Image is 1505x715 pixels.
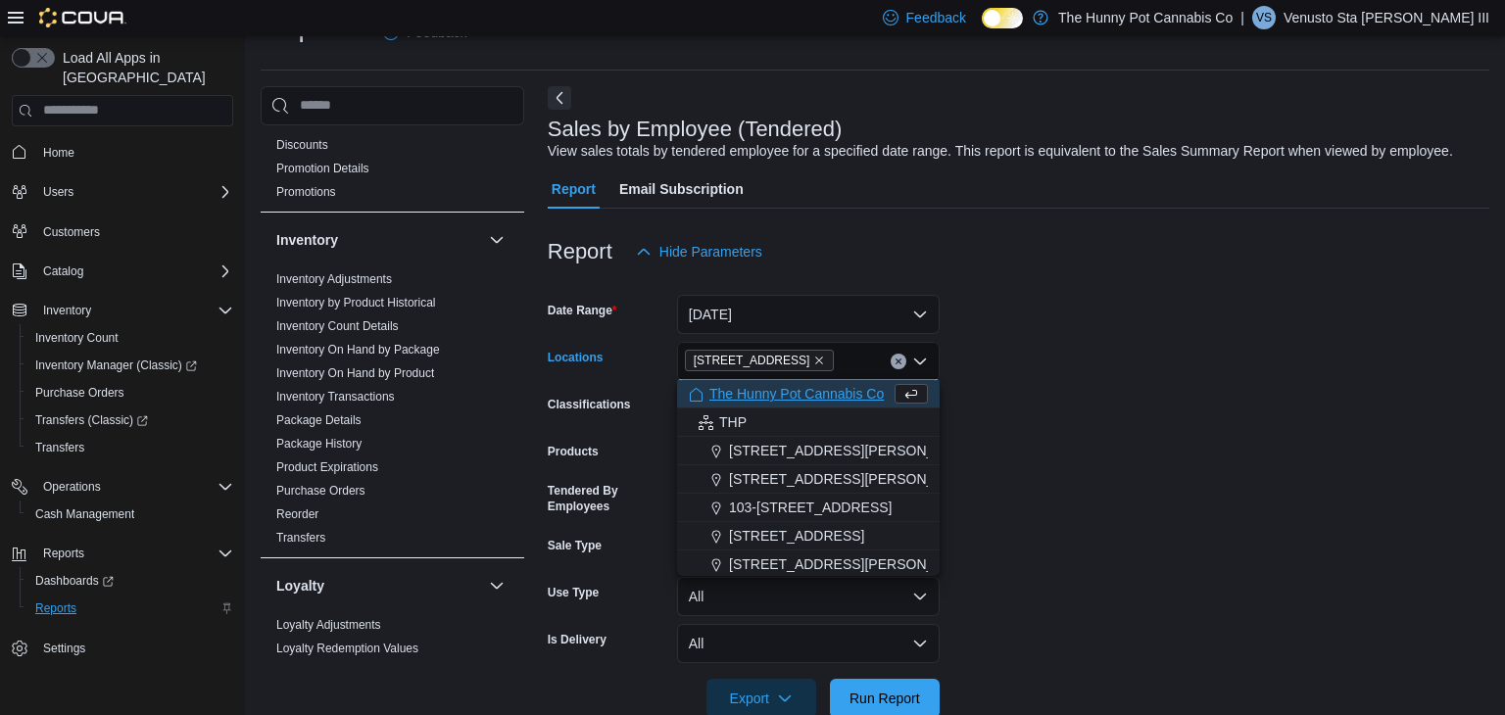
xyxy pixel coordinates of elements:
span: Purchase Orders [27,381,233,405]
span: 103-[STREET_ADDRESS] [729,498,893,517]
span: Settings [35,636,233,660]
span: Users [43,184,73,200]
button: All [677,624,940,663]
a: Discounts [276,138,328,152]
span: Inventory [43,303,91,318]
p: Venusto Sta [PERSON_NAME] III [1284,6,1489,29]
span: Catalog [43,263,83,279]
span: Purchase Orders [35,385,124,401]
button: Hide Parameters [628,232,770,271]
a: Inventory Count [27,326,126,350]
button: Cash Management [20,500,241,528]
button: Customers [4,217,241,246]
a: Inventory On Hand by Product [276,366,434,380]
button: 103-[STREET_ADDRESS] [677,494,940,522]
a: Dashboards [27,569,121,593]
div: Venusto Sta Maria III [1252,6,1276,29]
span: Cash Management [35,506,134,522]
a: Inventory Count Details [276,319,399,333]
label: Is Delivery [548,632,607,647]
span: Inventory by Product Historical [276,295,436,310]
button: [STREET_ADDRESS][PERSON_NAME] [677,465,940,494]
button: All [677,577,940,616]
button: Clear input [891,354,906,369]
span: Customers [35,219,233,244]
span: The Hunny Pot Cannabis Co [709,384,884,404]
button: Inventory [4,297,241,324]
h3: Sales by Employee (Tendered) [548,118,843,141]
span: Reorder [276,506,318,522]
span: Reports [35,600,76,616]
div: View sales totals by tendered employee for a specified date range. This report is equivalent to t... [548,141,1453,162]
a: Package History [276,437,362,451]
span: Inventory Manager (Classic) [27,354,233,377]
button: Transfers [20,434,241,461]
button: [STREET_ADDRESS][PERSON_NAME] [677,437,940,465]
label: Products [548,444,599,459]
span: Run Report [850,689,920,708]
button: [STREET_ADDRESS] [677,522,940,550]
span: Loyalty Redemption Values [276,641,418,656]
span: Dark Mode [982,28,983,29]
h3: Inventory [276,230,338,250]
a: Settings [35,637,93,660]
p: The Hunny Pot Cannabis Co [1058,6,1233,29]
span: Dashboards [27,569,233,593]
a: Reports [27,596,84,620]
button: Purchase Orders [20,379,241,406]
a: Reorder [276,507,318,521]
span: VS [1256,6,1272,29]
button: [DATE] [677,295,940,334]
button: Next [548,86,571,110]
span: Inventory Count [27,326,233,350]
a: Inventory On Hand by Package [276,343,440,357]
div: Discounts & Promotions [261,133,524,212]
button: Remove 2173 Yonge St from selection in this group [813,355,825,366]
a: Promotions [276,185,336,199]
button: Operations [4,473,241,500]
button: THP [677,408,940,437]
span: Feedback [906,8,966,27]
span: Settings [43,641,85,656]
span: Report [552,169,596,209]
span: Inventory Count Details [276,318,399,334]
button: Inventory Count [20,324,241,352]
span: Load All Apps in [GEOGRAPHIC_DATA] [55,48,233,87]
input: Dark Mode [982,8,1023,28]
span: Operations [43,479,101,495]
div: Loyalty [261,613,524,668]
span: Cash Management [27,502,233,526]
span: Reports [43,546,84,561]
button: Catalog [4,258,241,285]
span: Transfers (Classic) [35,412,148,428]
label: Sale Type [548,538,602,553]
span: Inventory Transactions [276,389,395,405]
a: Transfers [27,436,92,459]
span: Transfers [27,436,233,459]
a: Inventory Adjustments [276,272,392,286]
button: Settings [4,634,241,662]
button: Users [35,180,81,204]
span: [STREET_ADDRESS][PERSON_NAME] [729,469,978,489]
label: Date Range [548,303,617,318]
span: Inventory [35,299,233,322]
span: Inventory On Hand by Product [276,365,434,381]
span: Dashboards [35,573,114,589]
span: Reports [35,542,233,565]
button: Close list of options [912,354,928,369]
span: Transfers [35,440,84,455]
a: Inventory Manager (Classic) [27,354,205,377]
span: Package Details [276,412,362,428]
a: Transfers (Classic) [20,406,241,434]
span: Home [43,145,74,161]
a: Inventory Manager (Classic) [20,352,241,379]
h3: Report [548,240,612,263]
span: Email Subscription [619,169,744,209]
span: Catalog [35,260,233,283]
a: Loyalty Adjustments [276,618,381,632]
span: [STREET_ADDRESS] [694,351,810,370]
a: Dashboards [20,567,241,595]
span: [STREET_ADDRESS][PERSON_NAME] [729,554,978,574]
span: THP [719,412,747,432]
span: Home [35,140,233,165]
